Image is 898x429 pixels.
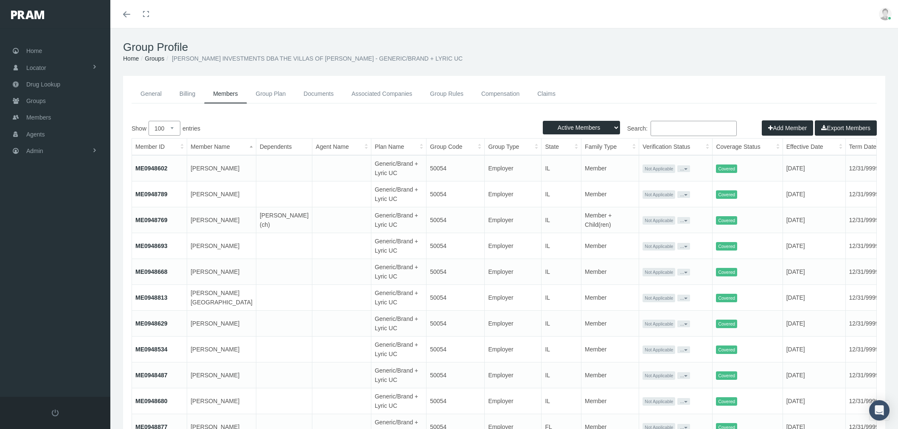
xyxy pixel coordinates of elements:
[485,285,542,311] td: Employer
[371,207,426,233] td: Generic/Brand + Lyric UC
[716,216,737,225] span: Covered
[427,207,485,233] td: 50054
[11,11,44,19] img: PRAM_20_x_78.png
[677,191,690,198] button: ...
[783,362,845,388] td: [DATE]
[135,294,168,301] a: ME0948813
[643,268,675,277] span: Not Applicable
[187,139,256,155] th: Member Name: activate to sort column descending
[713,139,783,155] th: Coverage Status: activate to sort column ascending
[187,259,256,285] td: [PERSON_NAME]
[677,243,690,250] button: ...
[132,139,187,155] th: Member ID: activate to sort column ascending
[783,139,845,155] th: Effective Date: activate to sort column ascending
[783,207,845,233] td: [DATE]
[421,84,472,103] a: Group Rules
[145,55,164,62] a: Groups
[677,346,690,353] button: ...
[187,388,256,414] td: [PERSON_NAME]
[542,207,581,233] td: IL
[187,311,256,337] td: [PERSON_NAME]
[581,233,639,259] td: Member
[135,398,168,404] a: ME0948680
[643,216,675,225] span: Not Applicable
[783,285,845,311] td: [DATE]
[427,362,485,388] td: 50054
[485,259,542,285] td: Employer
[485,362,542,388] td: Employer
[716,345,737,354] span: Covered
[135,346,168,353] a: ME0948534
[132,121,504,136] label: Show entries
[123,55,139,62] a: Home
[542,285,581,311] td: IL
[581,311,639,337] td: Member
[123,41,885,54] h1: Group Profile
[135,242,168,249] a: ME0948693
[869,400,890,421] div: Open Intercom Messenger
[651,121,737,136] input: Search:
[427,155,485,181] td: 50054
[485,207,542,233] td: Employer
[677,398,690,405] button: ...
[342,84,421,103] a: Associated Companies
[149,121,180,136] select: Showentries
[716,397,737,406] span: Covered
[371,337,426,362] td: Generic/Brand + Lyric UC
[187,155,256,181] td: [PERSON_NAME]
[542,155,581,181] td: IL
[187,233,256,259] td: [PERSON_NAME]
[643,164,675,173] span: Not Applicable
[639,139,713,155] th: Verification Status: activate to sort column ascending
[26,76,60,92] span: Drug Lookup
[504,121,737,136] label: Search:
[783,155,845,181] td: [DATE]
[643,320,675,329] span: Not Applicable
[643,294,675,303] span: Not Applicable
[247,84,295,103] a: Group Plan
[172,55,463,62] span: [PERSON_NAME] INVESTMENTS DBA THE VILLAS OF [PERSON_NAME] - GENERIC/BRAND + LYRIC UC
[371,259,426,285] td: Generic/Brand + Lyric UC
[26,143,43,159] span: Admin
[581,285,639,311] td: Member
[135,217,168,223] a: ME0948769
[643,190,675,199] span: Not Applicable
[485,155,542,181] td: Employer
[716,190,737,199] span: Covered
[187,362,256,388] td: [PERSON_NAME]
[135,320,168,327] a: ME0948629
[643,242,675,251] span: Not Applicable
[485,337,542,362] td: Employer
[716,242,737,251] span: Covered
[485,181,542,207] td: Employer
[26,43,42,59] span: Home
[204,84,247,103] a: Members
[716,164,737,173] span: Covered
[815,120,877,136] button: Export Members
[783,233,845,259] td: [DATE]
[716,320,737,329] span: Covered
[542,362,581,388] td: IL
[581,155,639,181] td: Member
[427,181,485,207] td: 50054
[135,191,168,198] a: ME0948789
[581,207,639,233] td: Member + Child(ren)
[542,388,581,414] td: IL
[427,285,485,311] td: 50054
[542,139,581,155] th: State: activate to sort column ascending
[716,294,737,303] span: Covered
[171,84,204,103] a: Billing
[716,371,737,380] span: Covered
[677,372,690,379] button: ...
[762,120,813,136] button: Add Member
[528,84,564,103] a: Claims
[581,388,639,414] td: Member
[716,268,737,277] span: Covered
[135,372,168,379] a: ME0948487
[643,397,675,406] span: Not Applicable
[581,259,639,285] td: Member
[643,371,675,380] span: Not Applicable
[427,311,485,337] td: 50054
[581,362,639,388] td: Member
[371,388,426,414] td: Generic/Brand + Lyric UC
